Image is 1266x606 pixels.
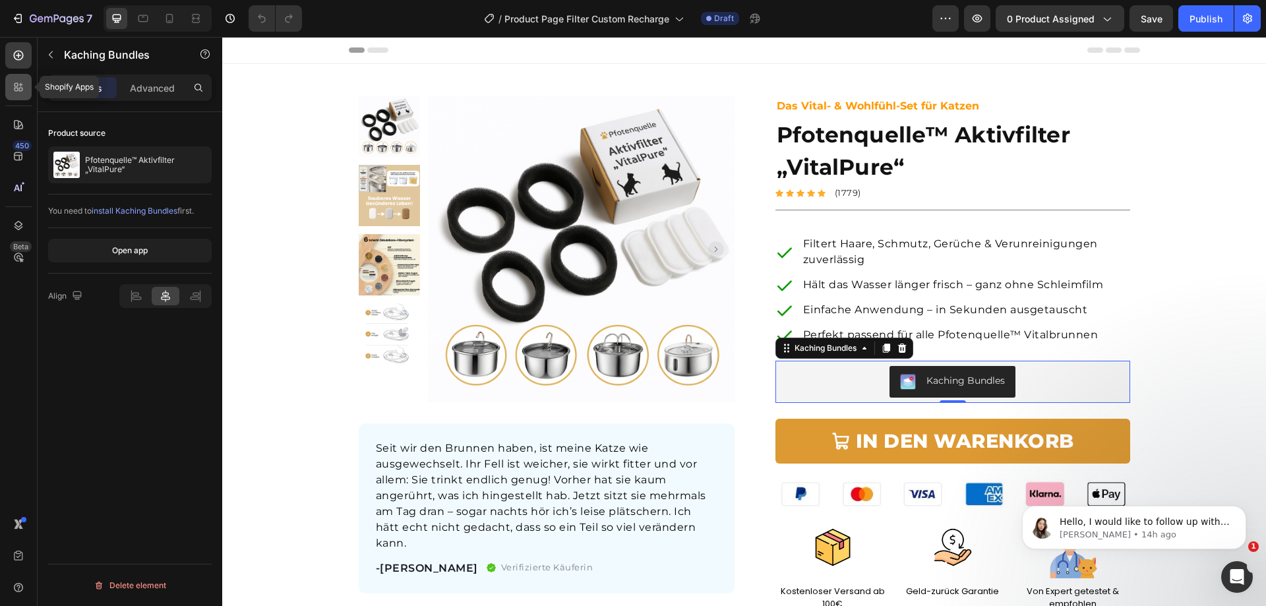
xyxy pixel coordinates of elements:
div: Kaching Bundles [704,337,783,351]
img: gempages_567733187413803941-c23b7126-56a9-4756-88fa-19c534e11b95.webp [578,477,644,543]
p: Das Vital- & Wohlfühl-Set für Katzen [555,60,907,79]
p: Settings [65,81,102,95]
iframe: Intercom notifications message [1002,478,1266,570]
button: Carousel Next Arrow [486,204,502,220]
img: gempages_567733187413803941-0b939cdd-86c8-4564-8f75-ced14ef5b3ed.webp [698,477,764,543]
span: install Kaching Bundles [92,206,177,216]
p: Hält das Wasser länger frisch – ganz ohne Schleimfilm [581,240,906,256]
p: Verifizierte Käuferin [279,524,371,537]
iframe: Intercom live chat [1221,561,1253,593]
button: 0 product assigned [996,5,1124,32]
span: Kostenloser Versand ab 100€ [558,548,663,573]
span: Product Page Filter Custom Recharge [504,12,669,26]
img: KachingBundles.png [678,337,694,353]
iframe: Design area [222,37,1266,606]
div: Undo/Redo [249,5,302,32]
p: -[PERSON_NAME] [154,524,256,539]
p: Kaching Bundles [64,47,176,63]
span: Geld-zurück Garantie [684,548,777,561]
img: gempages_567733187413803941-eacd52da-1024-4362-b4c1-4f4eb493b9c7.webp [818,477,884,543]
span: 0 product assigned [1007,12,1095,26]
div: Kaching Bundles [570,305,637,317]
button: 7 [5,5,98,32]
p: Einfache Anwendung – in Sekunden ausgetauscht [581,265,906,281]
div: Delete element [94,578,166,593]
p: Perfekt passend für alle Pfotenquelle™ Vitalbrunnen [581,290,906,306]
div: Align [48,288,85,305]
button: Save [1130,5,1173,32]
span: 1 [1248,541,1259,552]
div: Product source [48,127,105,139]
p: Seit wir den Brunnen haben, ist meine Katze wie ausgewechselt. Ihr Fell ist weicher, sie wirkt fi... [154,404,495,514]
span: Draft [714,13,734,24]
button: Publish [1178,5,1234,32]
p: (1779) [613,150,639,163]
span: / [498,12,502,26]
button: IN DEN WARENKORB [553,382,908,427]
h1: Pfotenquelle™ Aktivfilter „VitalPure“ [553,80,908,148]
img: product feature img [53,152,80,178]
button: Open app [48,239,212,262]
p: 7 [86,11,92,26]
img: gempages_567733187413803941-583d5592-9e6b-4066-97a7-186d217e59e6.jpg [553,442,908,477]
p: Advanced [130,81,175,95]
div: You need to first. [48,205,212,217]
p: Filtert Haare, Schmutz, Gerüche & Verunreinigungen zuverlässig [581,199,906,231]
div: IN DEN WARENKORB [634,390,852,419]
button: Kaching Bundles [667,329,793,361]
div: Beta [10,241,32,252]
div: 450 [13,140,32,151]
div: Publish [1190,12,1222,26]
button: Delete element [48,575,212,596]
span: Save [1141,13,1162,24]
p: Pfotenquelle™ Aktivfilter „VitalPure“ [85,156,206,174]
span: Von Expert getestet & empfohlen [804,548,897,573]
div: Open app [112,245,148,257]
